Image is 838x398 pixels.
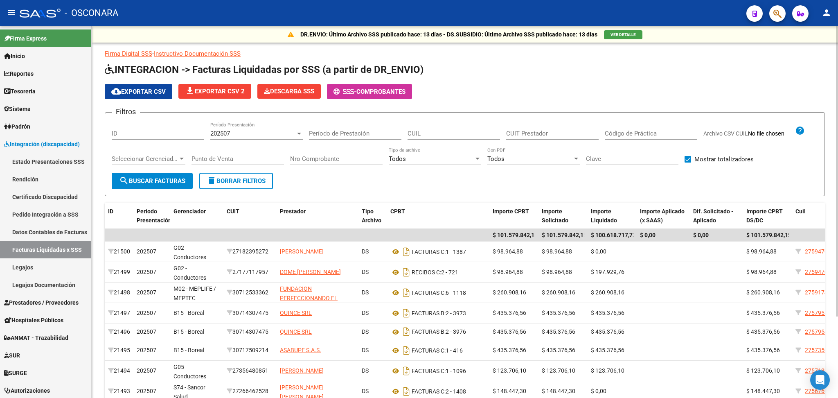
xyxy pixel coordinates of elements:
[108,327,130,337] div: 21496
[746,289,780,296] span: $ 260.908,16
[412,269,441,276] span: RECIBOS C:
[390,208,405,215] span: CPBT
[264,88,314,95] span: Descarga SSS
[257,84,321,99] app-download-masive: Descarga masiva de comprobantes (adjuntos)
[173,328,204,335] span: B15 - Boreal
[390,266,486,279] div: 2 - 721
[4,87,36,96] span: Tesorería
[795,208,806,215] span: Cuil
[693,232,709,238] span: $ 0,00
[690,203,743,239] datatable-header-cell: Dif. Solicitado - Aplicado
[746,310,780,316] span: $ 435.376,56
[401,344,412,357] i: Descargar documento
[280,328,312,335] span: QUINCE SRL
[4,140,80,149] span: Integración (discapacidad)
[4,298,79,307] span: Prestadores / Proveedores
[327,84,412,99] button: -Comprobantes
[390,364,486,378] div: 1 - 1096
[105,49,825,58] p: -
[390,325,486,338] div: 2 - 3976
[604,30,642,39] button: VER DETALLE
[748,130,795,138] input: Archivo CSV CUIL
[4,69,34,78] span: Reportes
[137,208,171,224] span: Período Presentación
[637,203,690,239] datatable-header-cell: Importe Aplicado (x SAAS)
[173,265,214,290] span: G02 - Conductores Navales Central
[591,232,636,238] span: $ 100.618.717,73
[280,285,342,311] span: FUNDACION PERFECCIONANDO EL NORDESTE ARGENTINO
[65,4,118,22] span: - OSCONARA
[108,346,130,355] div: 21495
[591,328,624,335] span: $ 435.376,56
[390,385,486,398] div: 2 - 1408
[133,203,170,239] datatable-header-cell: Período Presentación
[493,388,526,394] span: $ 148.447,30
[746,367,780,374] span: $ 123.706,10
[390,344,486,357] div: 1 - 416
[362,347,369,353] span: DS
[746,232,791,238] span: $ 101.579.842,15
[487,155,505,163] span: Todos
[112,106,140,118] h3: Filtros
[207,176,216,185] mat-icon: delete
[640,208,685,224] span: Importe Aplicado (x SAAS)
[401,364,412,378] i: Descargar documento
[173,310,204,316] span: B15 - Boreal
[591,269,624,275] span: $ 197.929,76
[362,388,369,394] span: DS
[137,367,156,374] span: 202507
[227,267,273,277] div: 27177117957
[108,387,130,396] div: 21493
[401,266,412,279] i: Descargar documento
[257,84,321,99] button: Descarga SSS
[185,86,195,96] mat-icon: file_download
[227,366,273,375] div: 27356480851
[390,307,486,320] div: 2 - 3973
[154,50,241,57] a: Instructivo Documentación SSS
[542,367,575,374] span: $ 123.706,10
[542,269,572,275] span: $ 98.964,88
[542,248,572,255] span: $ 98.964,88
[412,368,446,374] span: FACTURAS C:
[412,388,446,395] span: FACTURAS C:
[493,248,523,255] span: $ 98.964,88
[280,367,324,374] span: [PERSON_NAME]
[280,310,312,316] span: QUINCE SRL
[746,388,780,394] span: $ 148.447,30
[4,333,68,342] span: ANMAT - Trazabilidad
[300,30,597,39] p: DR.ENVIO: Último Archivo SSS publicado hace: 13 días - DS.SUBSIDIO: Último Archivo SSS publicado ...
[173,347,204,353] span: B15 - Boreal
[108,308,130,318] div: 21497
[4,52,25,61] span: Inicio
[199,173,273,189] button: Borrar Filtros
[227,327,273,337] div: 30714307475
[412,347,446,354] span: FACTURAS C:
[108,247,130,256] div: 21500
[746,328,780,335] span: $ 435.376,56
[746,208,783,224] span: Importe CPBT DS/DC
[280,248,324,255] span: [PERSON_NAME]
[178,84,251,99] button: Exportar CSV 2
[280,269,341,275] span: DOME [PERSON_NAME]
[412,329,446,335] span: FACTURAS B:
[542,232,587,238] span: $ 101.579.842,15
[493,232,538,238] span: $ 101.579.842,15
[401,245,412,258] i: Descargar documento
[493,289,526,296] span: $ 260.908,16
[362,269,369,275] span: DS
[173,208,206,215] span: Gerenciador
[591,388,606,394] span: $ 0,00
[401,385,412,398] i: Descargar documento
[493,367,526,374] span: $ 123.706,10
[280,347,321,353] span: ASABUPE S.A.S.
[112,155,178,163] span: Seleccionar Gerenciador
[542,208,568,224] span: Importe Solicitado
[493,269,523,275] span: $ 98.964,88
[108,267,130,277] div: 21499
[542,347,575,353] span: $ 435.376,56
[137,347,156,353] span: 202507
[210,130,230,137] span: 202507
[591,367,624,374] span: $ 123.706,10
[743,203,792,239] datatable-header-cell: Importe CPBT DS/DC
[591,208,617,224] span: Importe Liquidado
